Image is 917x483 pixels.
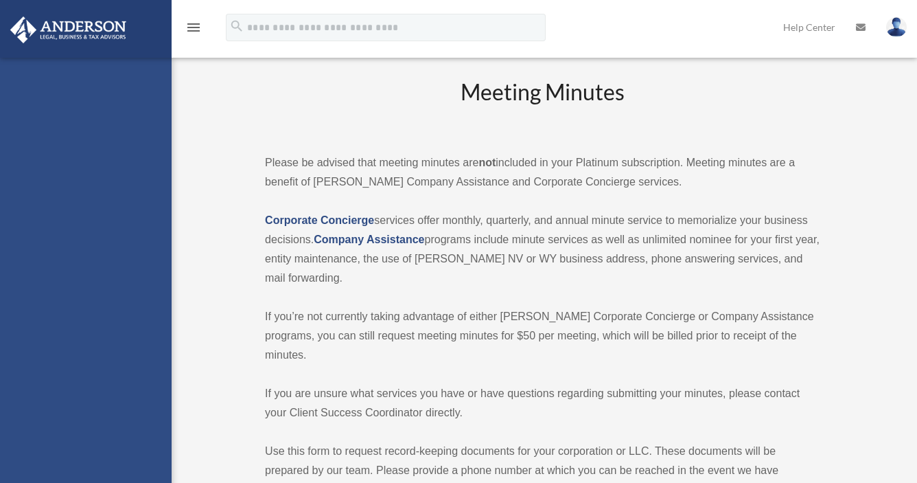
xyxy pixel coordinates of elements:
a: menu [185,24,202,36]
p: Please be advised that meeting minutes are included in your Platinum subscription. Meeting minute... [265,153,820,192]
i: search [229,19,244,34]
p: services offer monthly, quarterly, and annual minute service to memorialize your business decisio... [265,211,820,288]
a: Company Assistance [314,234,424,245]
img: Anderson Advisors Platinum Portal [6,16,130,43]
h2: Meeting Minutes [265,77,820,134]
img: User Pic [886,17,907,37]
strong: not [478,157,496,168]
i: menu [185,19,202,36]
a: Corporate Concierge [265,214,374,226]
p: If you’re not currently taking advantage of either [PERSON_NAME] Corporate Concierge or Company A... [265,307,820,365]
p: If you are unsure what services you have or have questions regarding submitting your minutes, ple... [265,384,820,423]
